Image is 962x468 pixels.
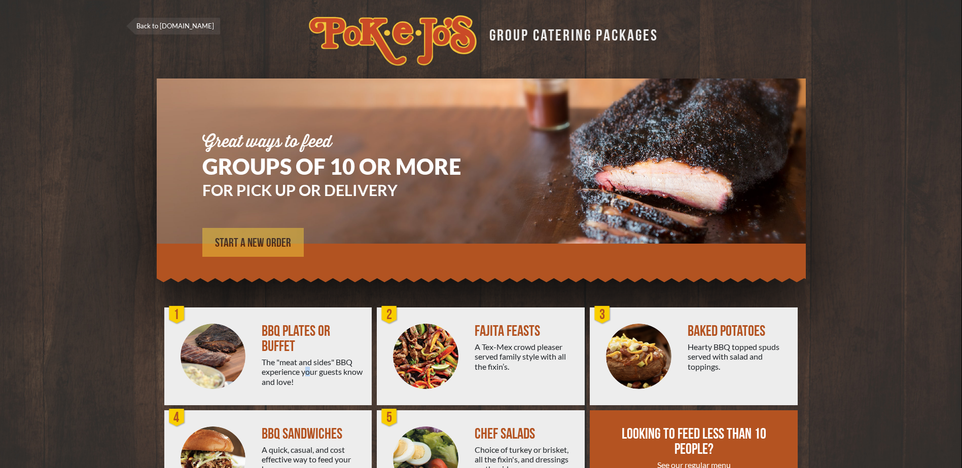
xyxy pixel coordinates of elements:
div: 1 [167,305,187,325]
h1: GROUPS OF 10 OR MORE [202,155,491,177]
div: BBQ SANDWICHES [262,426,364,442]
div: Great ways to feed [202,134,491,150]
img: logo.svg [309,15,477,66]
h3: FOR PICK UP OR DELIVERY [202,182,491,198]
div: CHEF SALADS [475,426,577,442]
div: A Tex-Mex crowd pleaser served family style with all the fixin’s. [475,342,577,371]
img: PEJ-Fajitas.png [393,324,458,389]
div: 4 [167,408,187,428]
span: START A NEW ORDER [215,237,291,249]
div: The "meat and sides" BBQ experience your guests know and love! [262,357,364,386]
img: PEJ-Baked-Potato.png [606,324,671,389]
a: Back to [DOMAIN_NAME] [126,18,220,34]
img: PEJ-BBQ-Buffet.png [181,324,246,389]
div: 5 [379,408,400,428]
div: FAJITA FEASTS [475,324,577,339]
a: START A NEW ORDER [202,228,304,257]
div: BBQ PLATES OR BUFFET [262,324,364,354]
div: BAKED POTATOES [688,324,790,339]
div: GROUP CATERING PACKAGES [482,23,658,43]
div: Hearty BBQ topped spuds served with salad and toppings. [688,342,790,371]
div: LOOKING TO FEED LESS THAN 10 PEOPLE? [620,426,768,457]
div: 3 [592,305,613,325]
div: 2 [379,305,400,325]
